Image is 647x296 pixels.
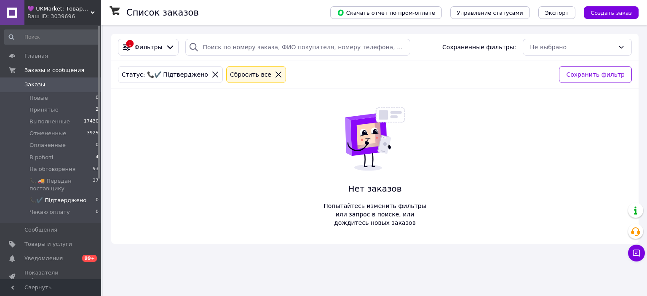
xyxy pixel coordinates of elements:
span: Показатели работы компании [24,269,78,284]
span: 0 [96,141,99,149]
span: Управление статусами [457,10,523,16]
input: Поиск по номеру заказа, ФИО покупателя, номеру телефона, Email, номеру накладной [185,39,410,56]
span: Скачать отчет по пром-оплате [337,9,435,16]
span: 0 [96,94,99,102]
span: 37 [93,177,99,192]
span: Экспорт [545,10,569,16]
span: 2 [96,106,99,114]
button: Сохранить фильтр [559,66,632,83]
a: Создать заказ [575,9,639,16]
span: Чекаю оплату [29,208,70,216]
h1: Список заказов [126,8,199,18]
span: 4 [96,154,99,161]
span: Нет заказов [319,183,430,195]
button: Экспорт [538,6,575,19]
span: Заказы [24,81,45,88]
span: Принятые [29,106,59,114]
span: 0 [96,208,99,216]
div: Ваш ID: 3039696 [27,13,101,20]
button: Чат с покупателем [628,245,645,261]
span: 93 [93,165,99,173]
div: Не выбрано [530,43,615,52]
span: 📞 🚚 Передан поставщику [29,177,93,192]
span: Сообщения [24,226,57,234]
span: Фильтры [134,43,162,51]
span: 0 [96,197,99,204]
span: Выполненные [29,118,70,125]
span: В роботі [29,154,53,161]
span: 💜 UKMarket: Товары для дома и сада: тенты, шторы, мягкие окна, мебель. Товары для спорта. Техника [27,5,91,13]
span: 📞✔️ Підтверджено [29,197,86,204]
span: На обговорення [29,165,75,173]
span: Попытайтесь изменить фильтры или запрос в поиске, или дождитесь новых заказов [319,202,430,227]
span: Создать заказ [591,10,632,16]
span: 99+ [82,255,97,262]
span: Оплаченные [29,141,66,149]
div: Сбросить все [228,70,273,79]
span: 17430 [84,118,99,125]
span: Новые [29,94,48,102]
span: Главная [24,52,48,60]
span: Отмененные [29,130,66,137]
span: Уведомления [24,255,63,262]
span: Сохранить фильтр [566,70,625,79]
div: Статус: 📞✔️ Підтверджено [120,70,210,79]
button: Управление статусами [450,6,530,19]
button: Создать заказ [584,6,639,19]
button: Скачать отчет по пром-оплате [330,6,442,19]
span: Сохраненные фильтры: [442,43,516,51]
span: 3925 [87,130,99,137]
span: Товары и услуги [24,240,72,248]
span: Заказы и сообщения [24,67,84,74]
input: Поиск [4,29,99,45]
